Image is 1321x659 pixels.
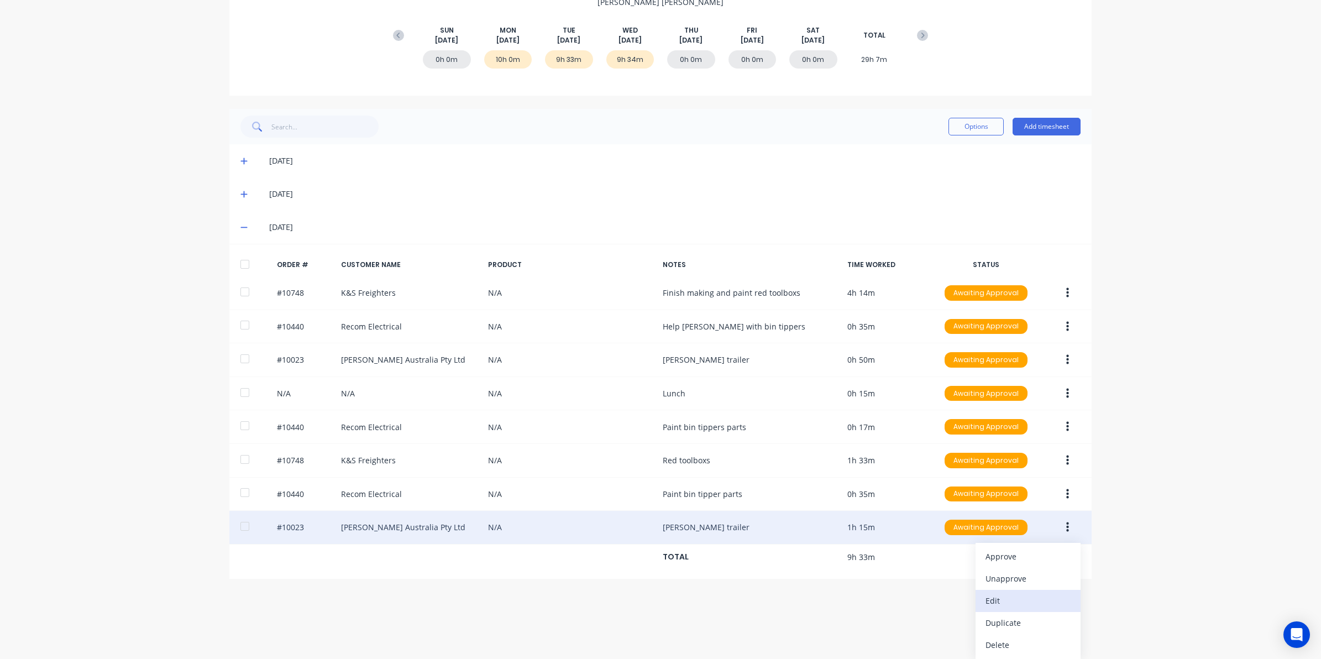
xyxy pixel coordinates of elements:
[985,637,1071,653] div: Delete
[679,35,703,45] span: [DATE]
[622,25,638,35] span: WED
[944,318,1028,335] button: Awaiting Approval
[976,612,1081,634] button: Duplicate
[976,634,1081,656] button: Delete
[948,118,1004,135] button: Options
[945,285,1028,301] div: Awaiting Approval
[847,260,930,270] div: TIME WORKED
[806,25,820,35] span: SAT
[557,35,580,45] span: [DATE]
[618,35,642,45] span: [DATE]
[496,35,520,45] span: [DATE]
[269,188,1081,200] div: [DATE]
[944,486,1028,503] button: Awaiting Approval
[944,452,1028,469] button: Awaiting Approval
[684,25,698,35] span: THU
[277,260,332,270] div: ORDER #
[944,285,1028,301] button: Awaiting Approval
[945,319,1028,334] div: Awaiting Approval
[488,260,654,270] div: PRODUCT
[945,453,1028,468] div: Awaiting Approval
[985,615,1071,631] div: Duplicate
[423,50,471,69] div: 0h 0m
[944,385,1028,402] button: Awaiting Approval
[667,50,715,69] div: 0h 0m
[939,260,1033,270] div: STATUS
[341,260,479,270] div: CUSTOMER NAME
[663,260,838,270] div: NOTES
[728,50,777,69] div: 0h 0m
[945,487,1028,502] div: Awaiting Approval
[271,116,379,138] input: Search...
[435,35,458,45] span: [DATE]
[985,571,1071,587] div: Unapprove
[741,35,764,45] span: [DATE]
[545,50,593,69] div: 9h 33m
[789,50,837,69] div: 0h 0m
[1283,621,1310,648] div: Open Intercom Messenger
[484,50,532,69] div: 10h 0m
[563,25,575,35] span: TUE
[269,155,1081,167] div: [DATE]
[747,25,757,35] span: FRI
[945,352,1028,368] div: Awaiting Approval
[945,419,1028,435] div: Awaiting Approval
[269,221,1081,233] div: [DATE]
[440,25,454,35] span: SUN
[500,25,516,35] span: MON
[945,520,1028,535] div: Awaiting Approval
[945,386,1028,401] div: Awaiting Approval
[863,30,885,40] span: TOTAL
[976,568,1081,590] button: Unapprove
[985,548,1071,564] div: Approve
[801,35,825,45] span: [DATE]
[606,50,654,69] div: 9h 34m
[985,593,1071,609] div: Edit
[851,50,899,69] div: 29h 7m
[944,419,1028,435] button: Awaiting Approval
[944,352,1028,368] button: Awaiting Approval
[976,590,1081,612] button: Edit
[1013,118,1081,135] button: Add timesheet
[976,546,1081,568] button: Approve
[944,519,1028,536] button: Awaiting Approval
